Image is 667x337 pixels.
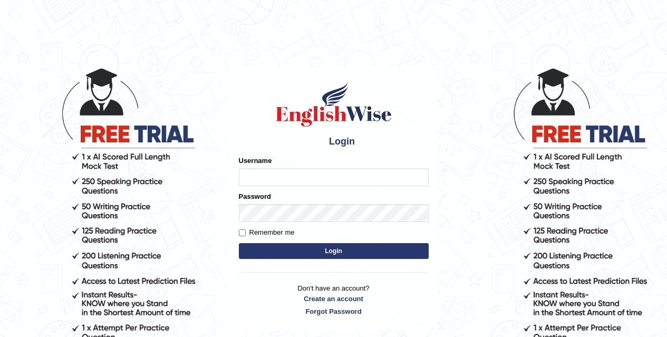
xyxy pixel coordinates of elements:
img: Logo of English Wise sign in for intelligent practice with AI [274,81,394,128]
h4: Login [239,133,429,150]
button: Login [239,243,429,259]
label: Remember me [239,227,295,238]
a: Create an account [239,294,429,304]
label: Username [239,156,272,166]
label: Password [239,191,271,201]
input: Remember me [239,229,246,236]
a: Forgot Password [239,306,429,316]
p: Don't have an account? [239,283,429,316]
